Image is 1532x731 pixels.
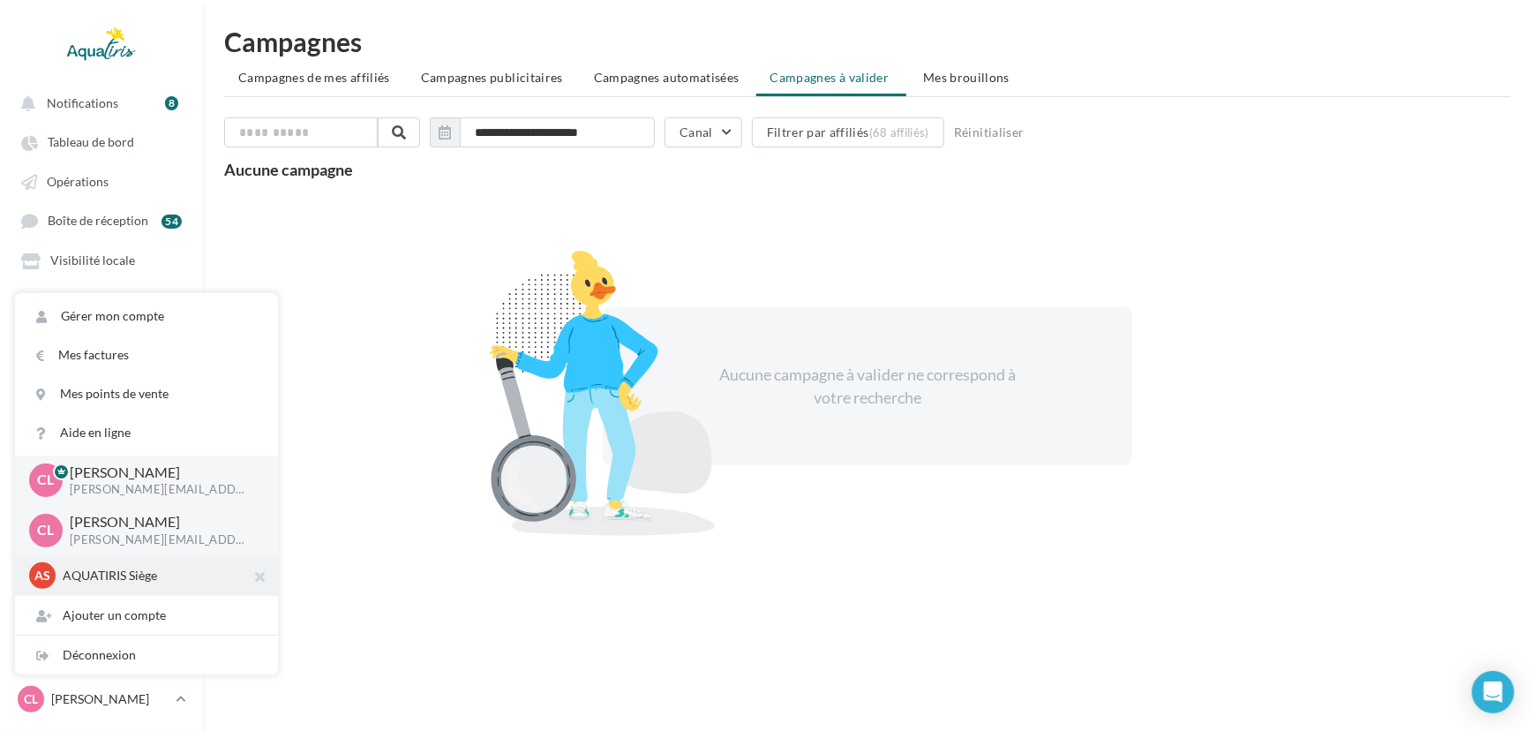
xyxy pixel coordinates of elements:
a: Opérations [11,165,192,197]
a: Tableau de bord [11,125,192,157]
a: Visibilité locale [11,244,192,275]
span: Tableau de bord [48,135,134,150]
div: 8 [165,96,178,110]
a: Mon réseau [11,322,192,354]
p: [PERSON_NAME] [70,512,250,532]
span: AS [34,567,50,584]
button: Canal [665,117,742,147]
a: Aide en ligne [15,413,278,452]
p: [PERSON_NAME][EMAIL_ADDRESS][DOMAIN_NAME] [70,532,250,548]
div: 54 [161,215,182,229]
div: Ajouter un compte [15,596,278,635]
button: Notifications 8 [11,87,185,118]
span: Notifications [47,95,118,110]
p: AQUATIRIS Siège [63,567,257,584]
p: [PERSON_NAME] [51,690,169,708]
p: [PERSON_NAME][EMAIL_ADDRESS][DOMAIN_NAME] [70,482,250,498]
span: Aucune campagne [224,160,353,179]
a: Mes factures [15,335,278,374]
div: (68 affiliés) [869,125,929,139]
a: CL [PERSON_NAME] [14,682,189,716]
a: Campagnes [11,362,192,394]
span: Campagnes publicitaires [421,70,563,85]
a: Boutique en ligne [11,401,192,432]
span: Campagnes automatisées [594,70,740,85]
span: Campagnes de mes affiliés [238,70,390,85]
span: Opérations [47,174,109,189]
span: Visibilité locale [50,253,135,268]
span: CL [38,520,55,540]
a: Boîte de réception 54 [11,204,192,237]
span: Boîte de réception [48,214,148,229]
div: Déconnexion [15,636,278,674]
a: Mes points de vente [15,374,278,413]
p: [PERSON_NAME] [70,463,250,483]
span: Mes brouillons [923,70,1010,85]
div: Open Intercom Messenger [1472,671,1514,713]
h1: Campagnes [224,28,1511,55]
button: Filtrer par affiliés(68 affiliés) [752,117,944,147]
span: CL [24,690,38,708]
a: Médiathèque [11,283,192,315]
span: CL [38,471,55,491]
button: Réinitialiser [947,122,1032,143]
div: Aucune campagne à valider ne correspond à votre recherche [716,364,1019,409]
a: Gérer mon compte [15,297,278,335]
